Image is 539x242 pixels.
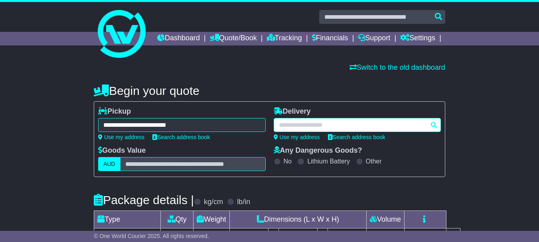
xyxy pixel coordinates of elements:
a: Financials [312,32,348,45]
a: Search address book [152,134,210,140]
label: Any Dangerous Goods? [274,146,362,155]
td: Type [94,211,161,228]
h4: Begin your quote [94,84,445,97]
td: Weight [193,211,230,228]
h4: Package details | [94,193,194,207]
label: kg/cm [204,198,223,207]
typeahead: Please provide city [274,118,441,132]
label: Goods Value [98,146,146,155]
a: Switch to the old dashboard [349,63,445,71]
td: Qty [161,211,193,228]
a: Use my address [98,134,144,140]
label: Other [366,157,382,165]
td: Volume [366,211,404,228]
label: Lithium Battery [307,157,350,165]
label: Pickup [98,107,131,116]
a: Settings [400,32,435,45]
label: lb/in [237,198,250,207]
label: AUD [98,157,120,171]
label: No [284,157,292,165]
a: Use my address [274,134,320,140]
label: Delivery [274,107,311,116]
a: Dashboard [157,32,200,45]
a: Quote/Book [210,32,257,45]
a: Support [358,32,390,45]
a: Search address book [328,134,385,140]
td: Dimensions (L x W x H) [229,211,366,228]
a: Tracking [267,32,302,45]
span: © One World Courier 2025. All rights reserved. [94,233,209,239]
